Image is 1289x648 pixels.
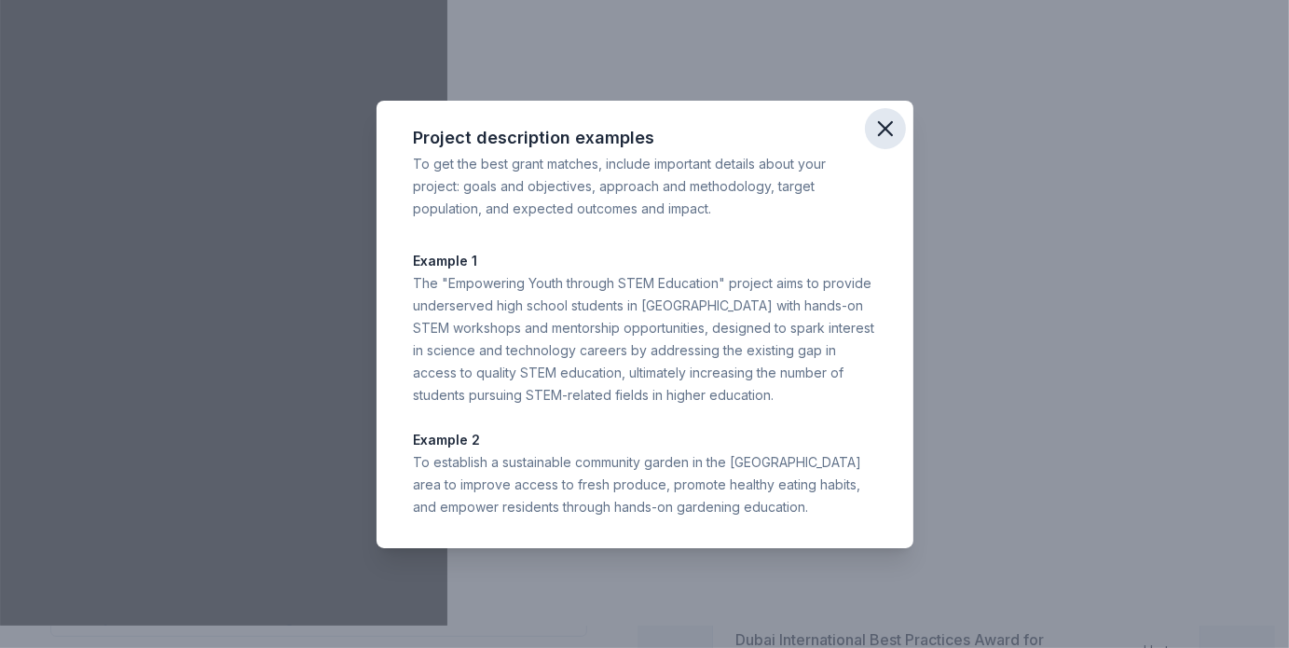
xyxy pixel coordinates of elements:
[414,123,876,153] div: Project description examples
[414,153,876,220] div: To get the best grant matches, include important details about your project: goals and objectives...
[414,429,876,451] p: Example 2
[414,451,876,518] div: To establish a sustainable community garden in the [GEOGRAPHIC_DATA] area to improve access to fr...
[414,250,876,272] p: Example 1
[414,272,876,407] div: The "Empowering Youth through STEM Education" project aims to provide underserved high school stu...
